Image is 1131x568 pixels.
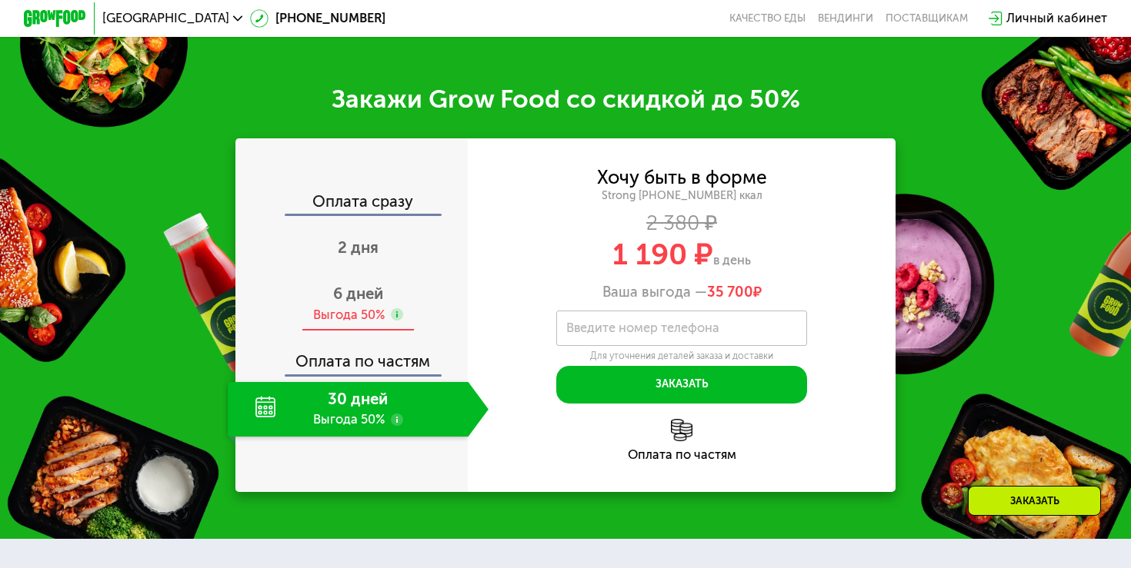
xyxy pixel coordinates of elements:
[313,307,385,324] div: Выгода 50%
[671,419,693,441] img: l6xcnZfty9opOoJh.png
[237,194,468,214] div: Оплата сразу
[468,214,895,232] div: 2 380 ₽
[338,238,379,257] span: 2 дня
[729,12,806,25] a: Качество еды
[566,324,719,332] label: Введите номер телефона
[333,284,383,303] span: 6 дней
[612,237,713,272] span: 1 190 ₽
[968,486,1101,516] div: Заказать
[886,12,968,25] div: поставщикам
[468,284,895,301] div: Ваша выгода —
[818,12,873,25] a: Вендинги
[707,284,762,301] span: ₽
[468,449,895,461] div: Оплата по частям
[468,189,895,203] div: Strong [PHONE_NUMBER] ккал
[713,253,751,267] span: в день
[1006,9,1107,28] div: Личный кабинет
[707,284,753,301] span: 35 700
[556,366,808,404] button: Заказать
[237,338,468,374] div: Оплата по частям
[556,350,808,362] div: Для уточнения деталей заказа и доставки
[597,169,767,187] div: Хочу быть в форме
[250,9,385,28] a: [PHONE_NUMBER]
[102,12,229,25] span: [GEOGRAPHIC_DATA]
